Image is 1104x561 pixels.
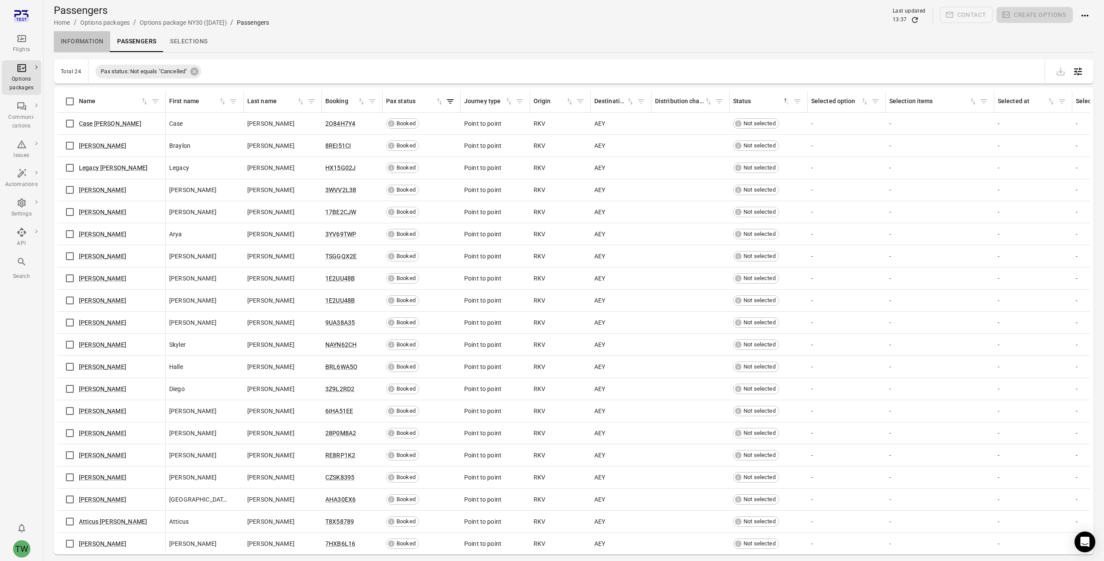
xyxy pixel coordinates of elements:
[247,340,295,349] span: [PERSON_NAME]
[149,95,162,108] button: Filter by name
[594,208,605,216] span: AEY
[169,340,186,349] span: Skyler
[811,186,882,194] div: -
[534,407,545,415] span: RKV
[13,519,30,537] button: Notifications
[594,385,605,393] span: AEY
[247,274,295,283] span: [PERSON_NAME]
[998,230,1069,238] div: -
[740,141,779,150] span: Not selected
[740,407,779,415] span: Not selected
[594,340,605,349] span: AEY
[2,98,41,133] a: Communi-cations
[998,119,1069,128] div: -
[393,163,419,172] span: Booked
[227,95,240,108] button: Filter by first name
[79,452,126,459] a: [PERSON_NAME]
[169,296,216,305] span: [PERSON_NAME]
[998,97,1047,106] div: Selected at
[325,97,357,106] div: Booking
[811,296,882,305] div: -
[740,274,779,283] span: Not selected
[811,362,882,371] div: -
[534,97,574,106] div: Sort by origin in ascending order
[169,429,216,437] span: [PERSON_NAME]
[740,252,779,261] span: Not selected
[5,239,38,248] div: API
[740,340,779,349] span: Not selected
[534,296,545,305] span: RKV
[464,362,501,371] span: Point to point
[889,252,991,261] div: -
[811,274,882,283] div: -
[713,95,726,108] span: Filter by distribution channel
[635,95,648,108] button: Filter by destination
[110,31,163,52] a: Passengers
[169,407,216,415] span: [PERSON_NAME]
[940,7,993,24] span: Please make a selection to create communications
[79,97,149,106] div: Sort by name in ascending order
[998,318,1069,327] div: -
[74,17,77,28] li: /
[61,68,81,75] div: Total 24
[247,362,295,371] span: [PERSON_NAME]
[325,518,354,525] a: T8X58789
[325,142,351,149] a: 8REI51CI
[594,274,605,283] span: AEY
[594,141,605,150] span: AEY
[869,95,882,108] button: Filter by selected option
[889,407,991,415] div: -
[811,141,882,150] div: -
[977,95,990,108] span: Filter by selection items
[740,362,779,371] span: Not selected
[247,119,295,128] span: [PERSON_NAME]
[893,7,926,16] div: Last updated
[325,430,356,437] a: 28P0M8A2
[169,97,227,106] span: First name
[325,231,356,238] a: 3YV69TWP
[247,230,295,238] span: [PERSON_NAME]
[998,362,1069,371] div: -
[305,95,318,108] button: Filter by last name
[889,97,977,106] div: Sort by selection items in ascending order
[534,230,545,238] span: RKV
[169,97,227,106] div: Sort by first name in ascending order
[911,16,919,24] button: Refresh data
[594,296,605,305] span: AEY
[889,141,991,150] div: -
[811,119,882,128] div: -
[169,230,182,238] span: Arya
[791,95,804,108] button: Filter by status
[594,186,605,194] span: AEY
[79,120,141,127] a: Case [PERSON_NAME]
[534,97,565,106] div: Origin
[325,319,355,326] a: 9UA38A35
[2,60,41,95] a: Options packages
[534,186,545,194] span: RKV
[740,318,779,327] span: Not selected
[2,31,41,57] a: Flights
[366,95,379,108] button: Filter by booking
[889,186,991,194] div: -
[594,252,605,261] span: AEY
[169,119,183,128] span: Case
[169,385,185,393] span: Diego
[79,209,126,215] a: [PERSON_NAME]
[464,274,501,283] span: Point to point
[574,95,587,108] span: Filter by origin
[464,141,501,150] span: Point to point
[513,95,526,108] button: Filter by journey type
[79,518,147,525] a: Atticus [PERSON_NAME]
[998,274,1069,283] div: -
[169,318,216,327] span: [PERSON_NAME]
[1052,67,1069,75] span: Please make a selection to export
[2,225,41,251] a: API
[230,17,233,28] li: /
[325,164,356,171] a: HX15G02J
[247,252,295,261] span: [PERSON_NAME]
[998,340,1069,349] div: -
[79,164,147,171] a: Legacy [PERSON_NAME]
